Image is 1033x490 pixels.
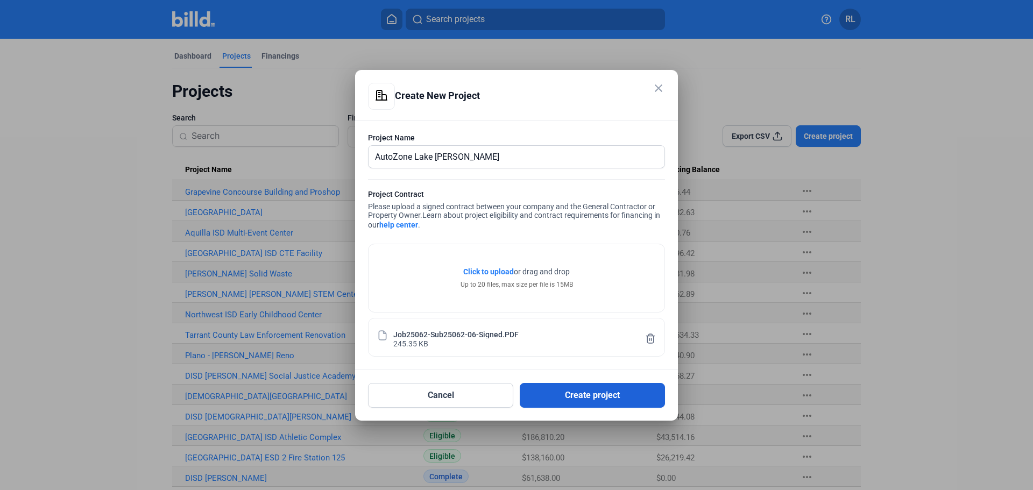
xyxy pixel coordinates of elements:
div: Please upload a signed contract between your company and the General Contractor or Property Owner. [368,189,665,233]
div: Job25062-Sub25062-06-Signed.PDF [393,329,519,338]
span: Learn about project eligibility and contract requirements for financing in our . [368,211,660,229]
button: Cancel [368,383,513,408]
div: 245.35 KB [393,338,428,347]
div: Create New Project [368,83,638,109]
span: Click to upload [463,267,514,276]
mat-icon: close [652,82,665,95]
div: Up to 20 files, max size per file is 15MB [461,280,573,289]
span: or drag and drop [514,266,570,277]
a: help center [379,221,418,229]
button: Create project [520,383,665,408]
div: Project Contract [368,189,665,202]
div: Project Name [368,132,665,143]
